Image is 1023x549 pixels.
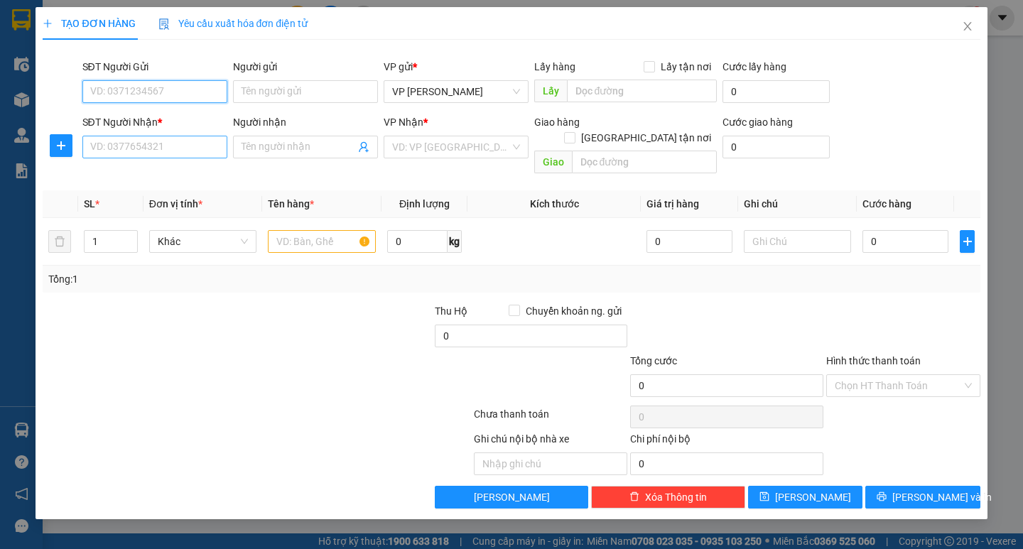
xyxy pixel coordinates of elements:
[474,489,550,505] span: [PERSON_NAME]
[722,80,830,103] input: Cước lấy hàng
[722,61,786,72] label: Cước lấy hàng
[472,406,629,431] div: Chưa thanh toán
[722,136,830,158] input: Cước giao hàng
[759,491,769,503] span: save
[877,491,887,503] span: printer
[435,486,589,509] button: [PERSON_NAME]
[435,305,467,317] span: Thu Hộ
[572,151,717,173] input: Dọc đường
[158,18,308,29] span: Yêu cầu xuất hóa đơn điện tử
[629,491,639,503] span: delete
[384,59,529,75] div: VP gửi
[775,489,851,505] span: [PERSON_NAME]
[520,303,627,319] span: Chuyển khoản ng. gửi
[233,114,378,130] div: Người nhận
[268,230,375,253] input: VD: Bàn, Ghế
[84,198,95,210] span: SL
[960,236,973,247] span: plus
[43,18,53,28] span: plus
[960,230,974,253] button: plus
[399,198,450,210] span: Định lượng
[474,452,628,475] input: Nhập ghi chú
[474,431,628,452] div: Ghi chú nội bộ nhà xe
[50,140,72,151] span: plus
[534,116,580,128] span: Giao hàng
[392,81,520,102] span: VP Trần Bình
[646,198,699,210] span: Giá trị hàng
[591,486,745,509] button: deleteXóa Thông tin
[158,18,170,30] img: icon
[748,486,862,509] button: save[PERSON_NAME]
[530,198,579,210] span: Kích thước
[630,355,677,366] span: Tổng cước
[448,230,462,253] span: kg
[43,18,135,29] span: TẠO ĐƠN HÀNG
[646,230,732,253] input: 0
[534,80,567,102] span: Lấy
[567,80,717,102] input: Dọc đường
[534,151,572,173] span: Giao
[48,230,71,253] button: delete
[82,114,227,130] div: SĐT Người Nhận
[962,21,973,32] span: close
[948,7,987,47] button: Close
[892,489,992,505] span: [PERSON_NAME] và In
[158,231,248,252] span: Khác
[722,116,793,128] label: Cước giao hàng
[738,190,857,218] th: Ghi chú
[358,141,369,153] span: user-add
[50,134,72,157] button: plus
[82,59,227,75] div: SĐT Người Gửi
[826,355,921,366] label: Hình thức thanh toán
[268,198,314,210] span: Tên hàng
[233,59,378,75] div: Người gửi
[862,198,911,210] span: Cước hàng
[630,431,823,452] div: Chi phí nội bộ
[744,230,851,253] input: Ghi Chú
[149,198,202,210] span: Đơn vị tính
[384,116,423,128] span: VP Nhận
[865,486,980,509] button: printer[PERSON_NAME] và In
[48,271,396,287] div: Tổng: 1
[655,59,717,75] span: Lấy tận nơi
[645,489,707,505] span: Xóa Thông tin
[575,130,717,146] span: [GEOGRAPHIC_DATA] tận nơi
[534,61,575,72] span: Lấy hàng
